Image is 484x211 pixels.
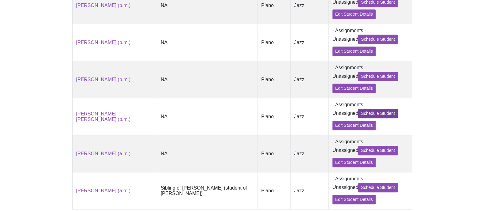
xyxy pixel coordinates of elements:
[332,195,376,204] a: Edit Student Details
[358,183,398,192] a: Schedule Student
[290,135,328,172] td: Jazz
[328,24,412,61] td: - Assignments - Unassigned
[290,61,328,98] td: Jazz
[157,24,257,61] td: NA
[290,98,328,135] td: Jazz
[257,24,291,61] td: Piano
[157,61,257,98] td: NA
[76,151,131,156] a: [PERSON_NAME] (a.m.)
[358,109,398,118] a: Schedule Student
[290,172,328,209] td: Jazz
[157,172,257,209] td: Sibling of [PERSON_NAME] (student of [PERSON_NAME])
[257,61,291,98] td: Piano
[76,77,131,82] a: [PERSON_NAME] (p.m.)
[76,40,131,45] a: [PERSON_NAME] (p.m.)
[328,172,412,209] td: - Assignments - Unassigned
[328,61,412,98] td: - Assignments - Unassigned
[257,172,291,209] td: Piano
[76,111,131,122] a: [PERSON_NAME] [PERSON_NAME] (p.m.)
[358,72,398,81] a: Schedule Student
[358,35,398,44] a: Schedule Student
[332,9,376,19] a: Edit Student Details
[332,47,376,56] a: Edit Student Details
[76,188,131,193] a: [PERSON_NAME] (a.m.)
[157,98,257,135] td: NA
[332,84,376,93] a: Edit Student Details
[332,158,376,167] a: Edit Student Details
[358,146,398,155] a: Schedule Student
[332,121,376,130] a: Edit Student Details
[328,135,412,172] td: - Assignments - Unassigned
[157,135,257,172] td: NA
[328,98,412,135] td: - Assignments - Unassigned
[290,24,328,61] td: Jazz
[257,135,291,172] td: Piano
[76,3,131,8] a: [PERSON_NAME] (p.m.)
[257,98,291,135] td: Piano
